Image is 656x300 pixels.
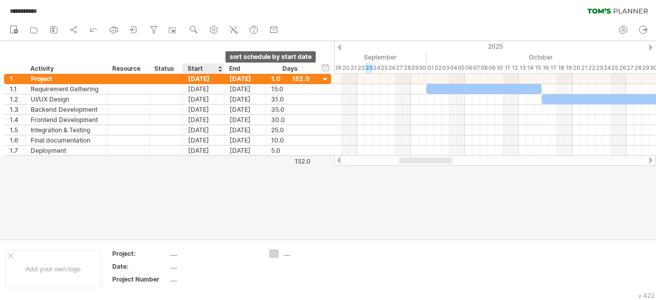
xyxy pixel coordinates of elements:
div: Tuesday, 7 October 2025 [473,63,480,73]
div: Wednesday, 29 October 2025 [642,63,649,73]
div: Wednesday, 24 September 2025 [373,63,380,73]
div: Saturday, 11 October 2025 [503,63,511,73]
div: Saturday, 27 September 2025 [396,63,403,73]
div: Tuesday, 21 October 2025 [580,63,588,73]
div: Sunday, 28 September 2025 [403,63,411,73]
div: Saturday, 4 October 2025 [449,63,457,73]
div: Sunday, 26 October 2025 [619,63,626,73]
div: Thursday, 16 October 2025 [542,63,549,73]
div: 152.0 [266,157,311,165]
div: Days [265,64,314,74]
div: Sunday, 21 September 2025 [350,63,357,73]
div: 30.0 [271,115,310,125]
div: 5.0 [271,146,310,155]
div: Tuesday, 23 September 2025 [365,63,373,73]
div: Thursday, 9 October 2025 [488,63,496,73]
div: [DATE] [224,146,266,155]
div: Friday, 10 October 2025 [496,63,503,73]
div: [DATE] [183,146,224,155]
div: [DATE] [183,74,224,84]
div: [DATE] [183,105,224,114]
div: Friday, 3 October 2025 [442,63,449,73]
div: Wednesday, 8 October 2025 [480,63,488,73]
div: [DATE] [224,84,266,94]
div: Sunday, 19 October 2025 [565,63,572,73]
div: 1.0 [271,74,310,84]
div: [DATE] [183,94,224,104]
div: 1.4 [10,115,25,125]
div: .... [284,249,340,258]
div: .... [171,275,257,284]
div: [DATE] [183,125,224,135]
div: Project Number [112,275,169,284]
div: 25.0 [271,125,310,135]
div: Wednesday, 1 October 2025 [426,63,434,73]
div: 1.5 [10,125,25,135]
div: [DATE] [224,115,266,125]
div: Integration & Testing [31,125,102,135]
div: Backend Development [31,105,102,114]
div: Thursday, 2 October 2025 [434,63,442,73]
div: Monday, 22 September 2025 [357,63,365,73]
div: Friday, 17 October 2025 [549,63,557,73]
div: Thursday, 25 September 2025 [380,63,388,73]
div: 35.0 [271,105,310,114]
div: 10.0 [271,135,310,145]
div: Date: [112,262,169,271]
div: Wednesday, 22 October 2025 [588,63,596,73]
div: sort schedule by start date [225,51,316,63]
div: Monday, 20 October 2025 [572,63,580,73]
div: Final documentation [31,135,102,145]
div: Saturday, 20 September 2025 [342,63,350,73]
div: 15.0 [271,84,310,94]
div: .... [171,262,257,271]
div: Wednesday, 15 October 2025 [534,63,542,73]
div: Friday, 24 October 2025 [603,63,611,73]
div: 31.0 [271,94,310,104]
div: 1.6 [10,135,25,145]
div: Tuesday, 14 October 2025 [526,63,534,73]
div: Resource [112,64,143,74]
div: Friday, 26 September 2025 [388,63,396,73]
div: 1.7 [10,146,25,155]
div: Saturday, 18 October 2025 [557,63,565,73]
div: .... [171,249,257,258]
div: Sunday, 5 October 2025 [457,63,465,73]
div: Add your own logo [5,250,101,288]
div: Monday, 13 October 2025 [519,63,526,73]
div: 1.3 [10,105,25,114]
div: [DATE] [224,94,266,104]
div: 1.2 [10,94,25,104]
div: [DATE] [224,125,266,135]
div: UI/UX Design [31,94,102,104]
div: Tuesday, 30 September 2025 [419,63,426,73]
div: Monday, 29 September 2025 [411,63,419,73]
div: Project: [112,249,169,258]
div: [DATE] [224,135,266,145]
div: [DATE] [183,135,224,145]
div: 1 [10,74,25,84]
div: Activity [30,64,101,74]
div: Requirement Gathering [31,84,102,94]
div: [DATE] [183,115,224,125]
div: Frontend Development [31,115,102,125]
div: Status [154,64,177,74]
div: [DATE] [183,84,224,94]
div: End [229,64,260,74]
div: Deployment [31,146,102,155]
div: v 422 [638,292,654,299]
div: [DATE] [224,74,266,84]
div: Saturday, 25 October 2025 [611,63,619,73]
div: Tuesday, 28 October 2025 [634,63,642,73]
div: Monday, 6 October 2025 [465,63,473,73]
div: Monday, 27 October 2025 [626,63,634,73]
div: Friday, 19 September 2025 [334,63,342,73]
div: Start [188,64,218,74]
div: Project [31,74,102,84]
div: Sunday, 12 October 2025 [511,63,519,73]
div: Thursday, 23 October 2025 [596,63,603,73]
div: [DATE] [224,105,266,114]
div: 1.1 [10,84,25,94]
